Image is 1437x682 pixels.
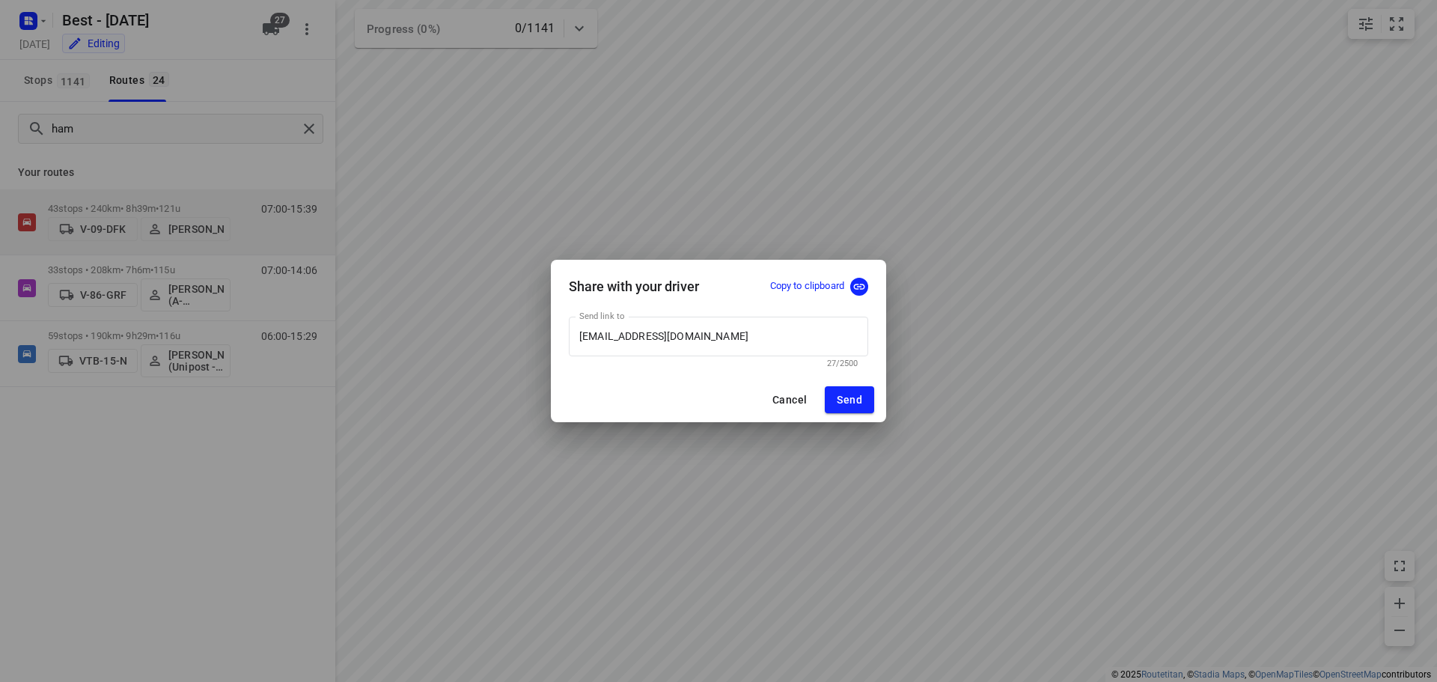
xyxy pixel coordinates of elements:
[760,386,819,413] button: Cancel
[770,279,844,293] p: Copy to clipboard
[825,386,874,413] button: Send
[772,394,807,406] span: Cancel
[837,394,862,406] span: Send
[569,278,699,294] h5: Share with your driver
[569,317,868,357] input: Driver’s email address
[827,359,858,368] span: 27/2500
